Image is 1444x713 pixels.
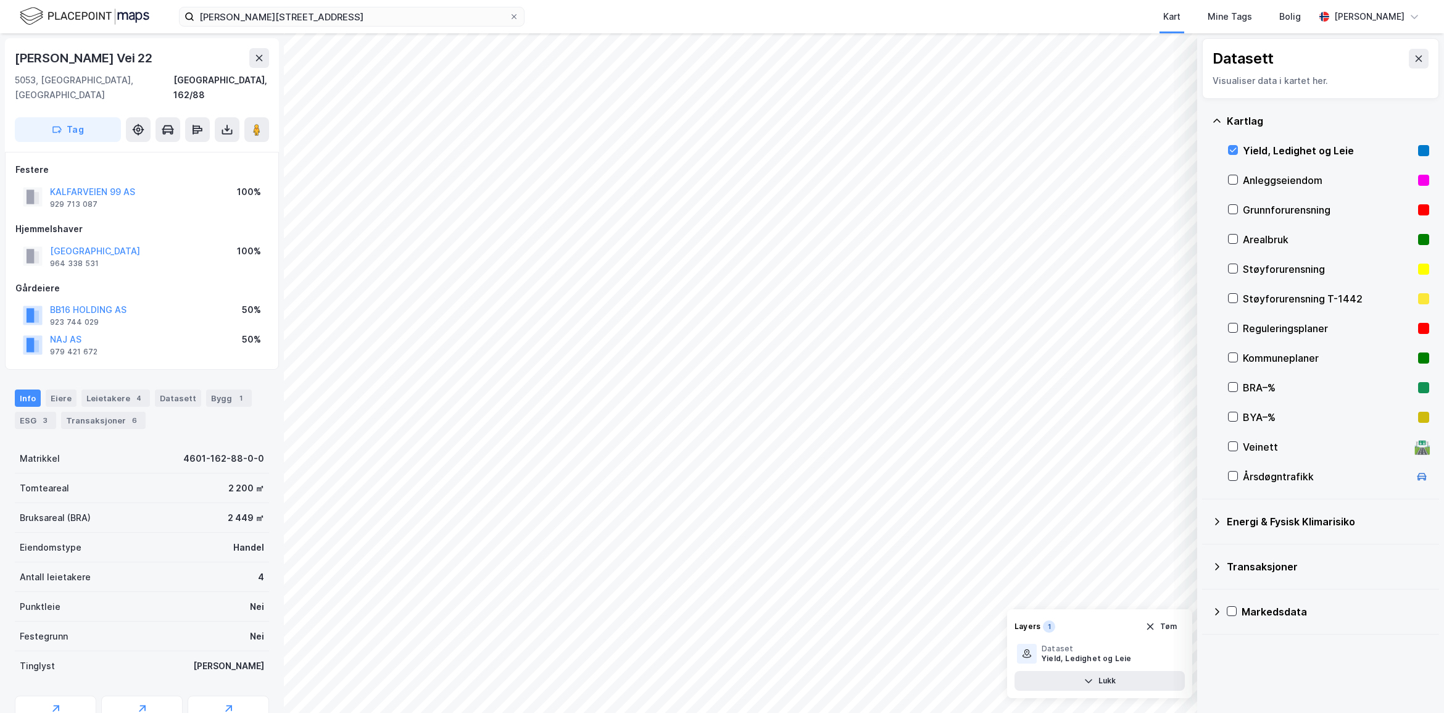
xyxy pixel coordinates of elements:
[1414,439,1430,455] div: 🛣️
[1227,514,1429,529] div: Energi & Fysisk Klimarisiko
[1243,291,1413,306] div: Støyforurensning T-1442
[1137,617,1185,636] button: Tøm
[1213,49,1274,69] div: Datasett
[1382,654,1444,713] iframe: Chat Widget
[1243,232,1413,247] div: Arealbruk
[20,481,69,496] div: Tomteareal
[1042,654,1132,664] div: Yield, Ledighet og Leie
[1213,73,1429,88] div: Visualiser data i kartet her.
[20,540,81,555] div: Eiendomstype
[173,73,269,102] div: [GEOGRAPHIC_DATA], 162/88
[1163,9,1181,24] div: Kart
[1382,654,1444,713] div: Kontrollprogram for chat
[1334,9,1405,24] div: [PERSON_NAME]
[237,185,261,199] div: 100%
[1243,321,1413,336] div: Reguleringsplaner
[50,259,99,269] div: 964 338 531
[228,511,264,525] div: 2 449 ㎡
[81,390,150,407] div: Leietakere
[1015,622,1040,632] div: Layers
[1242,604,1429,619] div: Markedsdata
[1208,9,1252,24] div: Mine Tags
[61,412,146,429] div: Transaksjoner
[1243,440,1409,454] div: Veinett
[20,659,55,673] div: Tinglyst
[20,6,149,27] img: logo.f888ab2527a4732fd821a326f86c7f29.svg
[233,540,264,555] div: Handel
[1243,173,1413,188] div: Anleggseiendom
[193,659,264,673] div: [PERSON_NAME]
[50,347,98,357] div: 979 421 672
[1243,410,1413,425] div: BYA–%
[1243,380,1413,395] div: BRA–%
[1279,9,1301,24] div: Bolig
[50,199,98,209] div: 929 713 087
[128,414,141,427] div: 6
[15,48,155,68] div: [PERSON_NAME] Vei 22
[234,392,247,404] div: 1
[258,570,264,585] div: 4
[1243,351,1413,365] div: Kommuneplaner
[15,412,56,429] div: ESG
[133,392,145,404] div: 4
[1015,671,1185,691] button: Lukk
[1227,114,1429,128] div: Kartlag
[155,390,201,407] div: Datasett
[183,451,264,466] div: 4601-162-88-0-0
[1243,202,1413,217] div: Grunnforurensning
[39,414,51,427] div: 3
[1243,469,1409,484] div: Årsdøgntrafikk
[15,281,268,296] div: Gårdeiere
[20,599,60,614] div: Punktleie
[237,244,261,259] div: 100%
[20,511,91,525] div: Bruksareal (BRA)
[250,629,264,644] div: Nei
[228,481,264,496] div: 2 200 ㎡
[242,332,261,347] div: 50%
[1227,559,1429,574] div: Transaksjoner
[15,162,268,177] div: Festere
[1042,644,1132,654] div: Dataset
[50,317,99,327] div: 923 744 029
[20,570,91,585] div: Antall leietakere
[206,390,252,407] div: Bygg
[15,117,121,142] button: Tag
[15,222,268,236] div: Hjemmelshaver
[250,599,264,614] div: Nei
[1243,262,1413,277] div: Støyforurensning
[194,7,509,26] input: Søk på adresse, matrikkel, gårdeiere, leietakere eller personer
[1043,620,1055,633] div: 1
[242,302,261,317] div: 50%
[46,390,77,407] div: Eiere
[15,390,41,407] div: Info
[15,73,173,102] div: 5053, [GEOGRAPHIC_DATA], [GEOGRAPHIC_DATA]
[1243,143,1413,158] div: Yield, Ledighet og Leie
[20,629,68,644] div: Festegrunn
[20,451,60,466] div: Matrikkel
